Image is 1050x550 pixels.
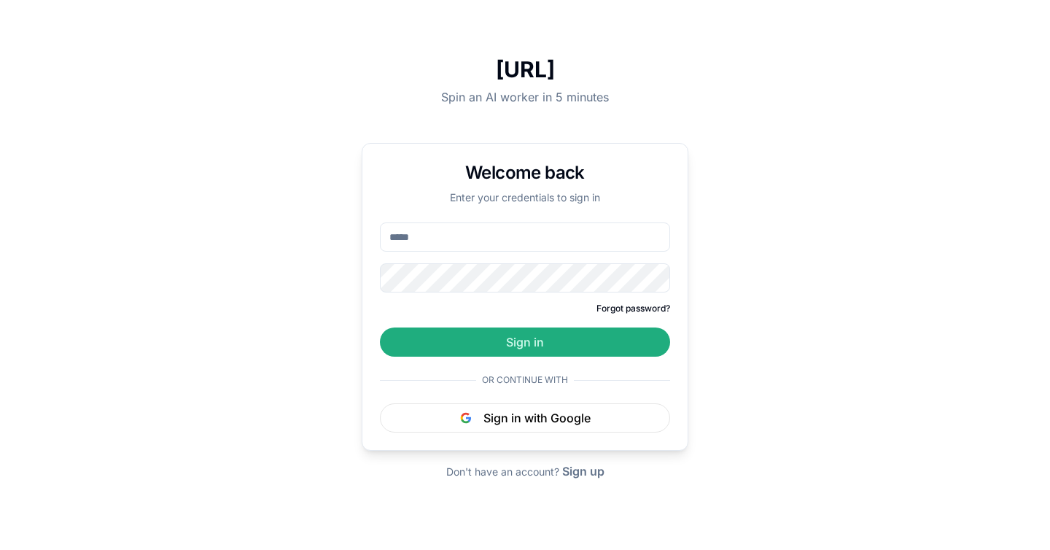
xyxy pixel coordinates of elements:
[380,403,670,433] button: Sign in with Google
[380,161,670,185] h1: Welcome back
[446,462,604,480] div: Don't have an account?
[380,328,670,357] button: Sign in
[596,303,670,314] button: Forgot password?
[380,190,670,205] p: Enter your credentials to sign in
[362,56,688,82] h1: [URL]
[476,374,574,386] span: Or continue with
[362,88,688,106] p: Spin an AI worker in 5 minutes
[562,462,604,480] button: Sign up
